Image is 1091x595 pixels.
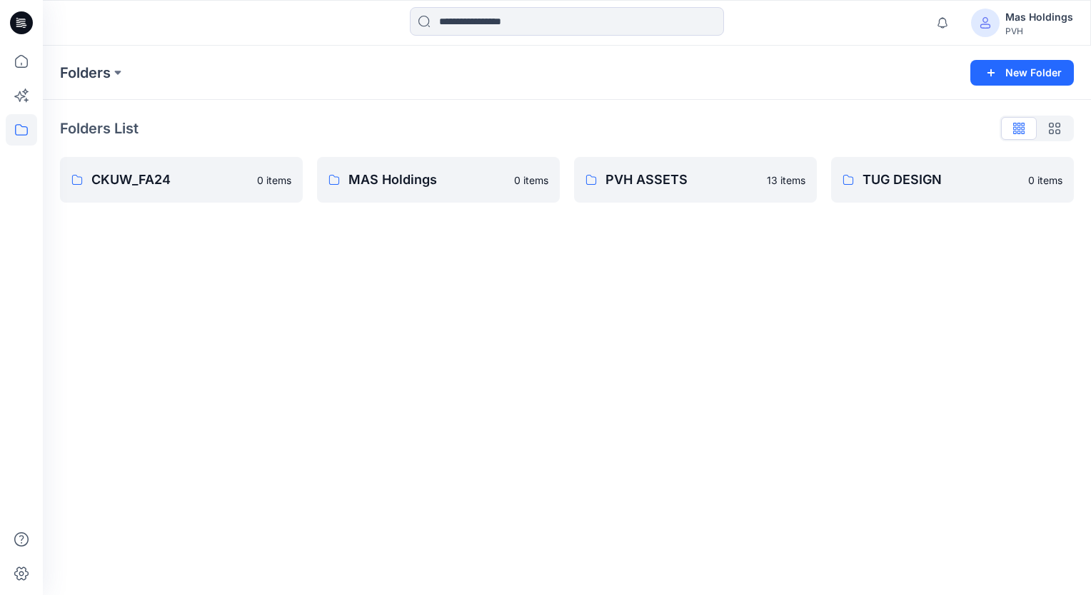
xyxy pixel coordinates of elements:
p: 0 items [514,173,548,188]
a: TUG DESIGN0 items [831,157,1074,203]
p: MAS Holdings [348,170,506,190]
div: Mas Holdings [1005,9,1073,26]
p: Folders List [60,118,139,139]
div: PVH [1005,26,1073,36]
p: 13 items [767,173,805,188]
p: 0 items [1028,173,1062,188]
p: PVH ASSETS [605,170,758,190]
button: New Folder [970,60,1074,86]
svg: avatar [980,17,991,29]
a: Folders [60,63,111,83]
p: 0 items [257,173,291,188]
a: PVH ASSETS13 items [574,157,817,203]
p: CKUW_FA24 [91,170,248,190]
p: TUG DESIGN [863,170,1020,190]
a: MAS Holdings0 items [317,157,560,203]
a: CKUW_FA240 items [60,157,303,203]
